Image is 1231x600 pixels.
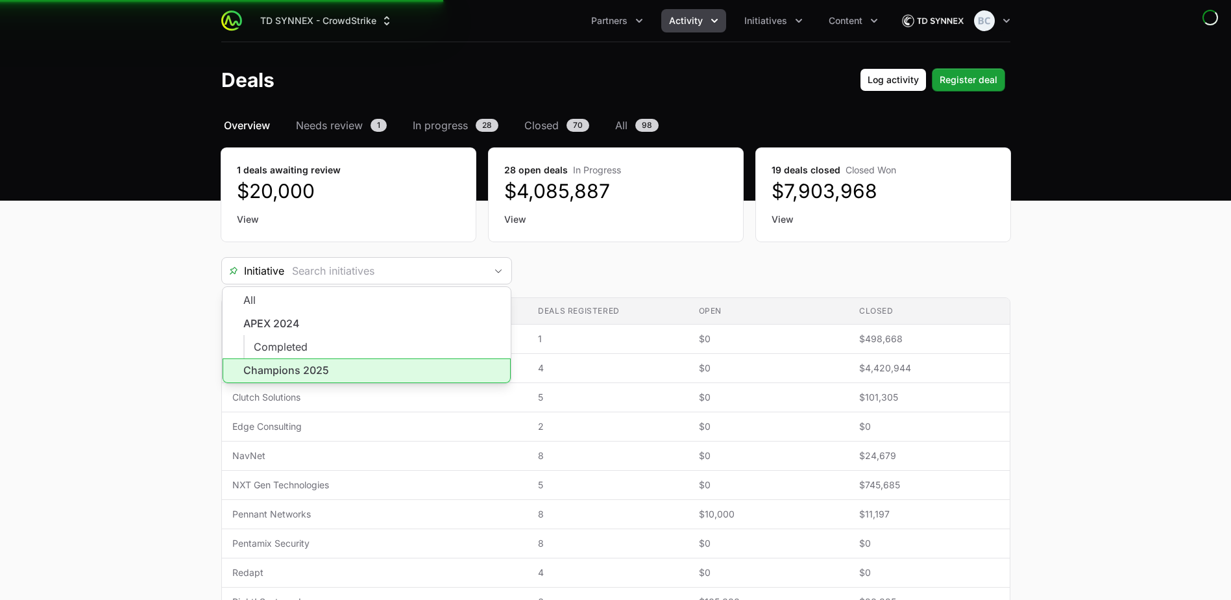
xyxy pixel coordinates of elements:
div: Supplier switch menu [252,9,401,32]
a: View [504,213,727,226]
span: Log activity [868,72,919,88]
div: Primary actions [860,68,1005,92]
a: View [772,213,995,226]
span: Closed Won [846,164,896,175]
dt: 19 deals closed [772,164,995,177]
span: $0 [859,537,999,550]
span: $0 [699,449,838,462]
span: 2 [538,420,677,433]
span: 98 [635,119,659,132]
span: $0 [699,332,838,345]
span: $0 [699,420,838,433]
span: Clutch Solutions [232,391,518,404]
span: Pentamix Security [232,537,518,550]
span: $24,679 [859,449,999,462]
span: Register deal [940,72,997,88]
a: In progress28 [410,118,501,133]
img: TD SYNNEX [901,8,964,34]
span: Activity [669,14,703,27]
img: ActivitySource [221,10,242,31]
div: Main navigation [242,9,886,32]
span: Closed [524,118,559,133]
span: 5 [538,479,677,492]
dt: 1 deals awaiting review [237,164,460,177]
dt: 28 open deals [504,164,727,177]
span: $0 [859,420,999,433]
span: $4,420,944 [859,362,999,375]
a: Closed70 [522,118,592,133]
span: $0 [699,479,838,492]
a: View [237,213,460,226]
div: Activity menu [661,9,726,32]
span: $745,685 [859,479,999,492]
span: $101,305 [859,391,999,404]
span: $10,000 [699,508,838,521]
a: All98 [613,118,661,133]
button: Log activity [860,68,927,92]
span: $0 [699,362,838,375]
span: 4 [538,566,677,579]
span: 28 [476,119,498,132]
span: Pennant Networks [232,508,518,521]
div: Content menu [821,9,886,32]
span: 5 [538,391,677,404]
span: $11,197 [859,508,999,521]
img: Bethany Crossley [974,10,995,31]
button: Partners [583,9,651,32]
button: Content [821,9,886,32]
span: NavNet [232,449,518,462]
span: Initiatives [744,14,787,27]
span: Needs review [296,118,363,133]
div: Close [485,258,511,284]
span: Content [829,14,862,27]
span: All [615,118,628,133]
button: Register deal [932,68,1005,92]
a: Overview [221,118,273,133]
span: $498,668 [859,332,999,345]
th: Open [689,298,849,325]
nav: Deals navigation [221,118,1010,133]
span: Overview [224,118,270,133]
span: Partners [591,14,628,27]
span: Edge Consulting [232,420,518,433]
span: 8 [538,537,677,550]
span: 1 [371,119,387,132]
h1: Deals [221,68,274,92]
th: Closed [849,298,1009,325]
span: $0 [699,537,838,550]
span: Initiative [222,263,284,279]
th: Deals registered [528,298,688,325]
span: In progress [413,118,468,133]
span: 4 [538,362,677,375]
span: 70 [567,119,589,132]
a: Needs review1 [293,118,389,133]
span: $0 [859,566,999,579]
dd: $7,903,968 [772,179,995,203]
span: 1 [538,332,677,345]
input: Search initiatives [284,258,485,284]
span: 8 [538,449,677,462]
span: In Progress [573,164,621,175]
span: Redapt [232,566,518,579]
span: $0 [699,566,838,579]
span: NXT Gen Technologies [232,479,518,492]
div: Partners menu [583,9,651,32]
button: Activity [661,9,726,32]
span: $0 [699,391,838,404]
span: 8 [538,508,677,521]
dd: $4,085,887 [504,179,727,203]
button: TD SYNNEX - CrowdStrike [252,9,401,32]
dd: $20,000 [237,179,460,203]
button: Initiatives [737,9,811,32]
div: Initiatives menu [737,9,811,32]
